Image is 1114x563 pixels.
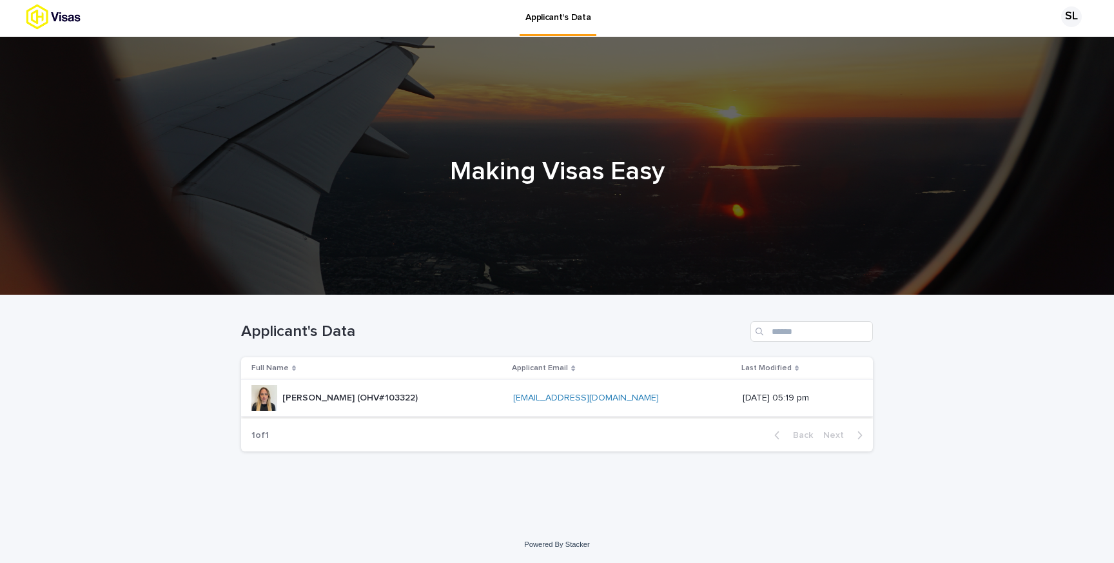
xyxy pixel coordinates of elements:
[241,156,873,187] h1: Making Visas Easy
[241,322,745,341] h1: Applicant's Data
[750,321,873,342] input: Search
[764,430,818,441] button: Back
[282,390,420,404] p: [PERSON_NAME] (OHV#103322)
[785,431,813,440] span: Back
[1061,6,1082,27] div: SL
[741,361,792,375] p: Last Modified
[241,420,279,451] p: 1 of 1
[524,540,589,548] a: Powered By Stacker
[512,361,568,375] p: Applicant Email
[513,393,659,402] a: [EMAIL_ADDRESS][DOMAIN_NAME]
[26,4,126,30] img: tx8HrbJQv2PFQx4TXEq5
[743,393,852,404] p: [DATE] 05:19 pm
[251,361,289,375] p: Full Name
[818,430,873,441] button: Next
[241,380,873,417] tr: [PERSON_NAME] (OHV#103322)[PERSON_NAME] (OHV#103322) [EMAIL_ADDRESS][DOMAIN_NAME] [DATE] 05:19 pm
[823,431,852,440] span: Next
